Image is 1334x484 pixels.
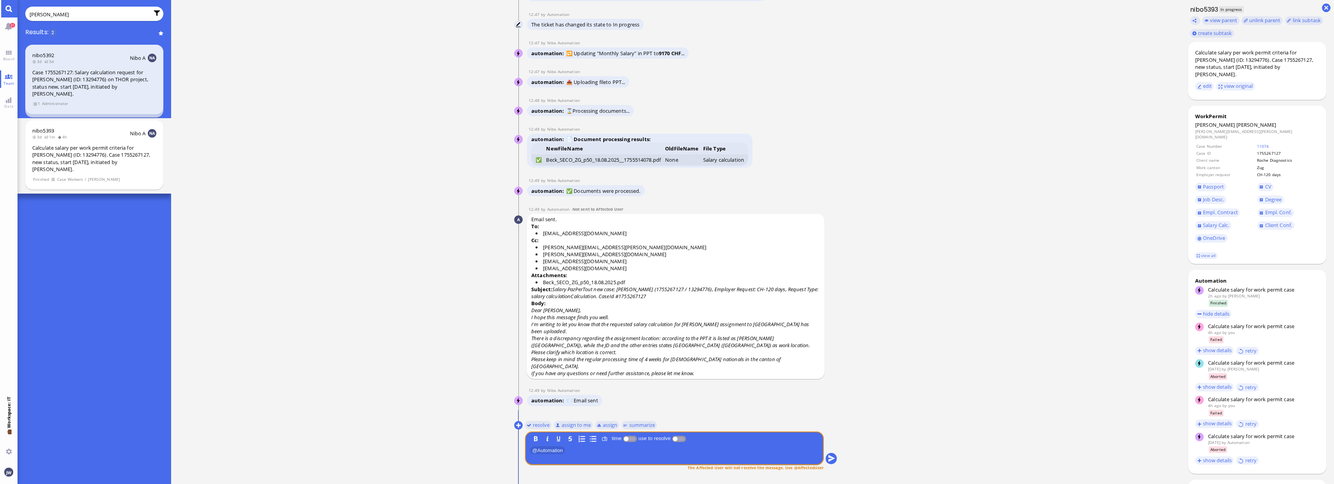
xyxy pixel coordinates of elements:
span: [PERSON_NAME] [88,176,120,183]
span: [PERSON_NAME] [1195,121,1235,128]
div: Calculate salary for work permit case [1208,433,1319,440]
span: 31 [10,23,15,28]
span: by [541,126,547,132]
label: time [610,435,623,441]
a: Client Conf. [1257,221,1294,230]
span: 📨 Email sent [566,397,598,404]
span: 12:47 [529,69,541,74]
img: NA [148,129,156,138]
span: automation@bluelakelegal.com [547,12,569,17]
li: Beck_SECO_ZG_p50_18.08.2025.pdf [536,279,820,286]
a: nibo5393 [32,127,54,134]
li: [PERSON_NAME][EMAIL_ADDRESS][DOMAIN_NAME] [536,251,820,258]
span: Finished [1209,300,1228,306]
span: 12:48 [529,98,541,103]
td: Roche Diagnostics [1257,157,1318,163]
span: Aborted [1209,446,1227,453]
span: Failed [1209,336,1224,343]
a: Empl. Conf. [1257,208,1294,217]
span: Failed [1209,410,1224,416]
a: 11074 [1257,143,1269,149]
span: Automation [530,446,565,454]
li: [EMAIL_ADDRESS][DOMAIN_NAME] [536,265,820,272]
td: Case Number [1196,143,1256,149]
span: automation@nibo.ai [547,69,580,74]
button: view original [1216,82,1255,91]
span: by [541,69,547,74]
button: retry [1236,420,1259,428]
h1: nibo5393 [1188,5,1218,14]
span: Stats [2,103,16,109]
strong: 📄 Document processing results: [566,136,651,143]
div: Calculate salary for work permit case [1208,396,1319,403]
a: view all [1195,252,1217,259]
span: In progress [1219,6,1244,13]
button: create subtask [1190,29,1234,38]
button: retry [1236,347,1259,355]
th: NewFileName [544,143,663,154]
td: Zug [1257,164,1318,171]
i: Salary PazPerTout new case: [PERSON_NAME] (1755267127 / 13294776), Employer Request: CH-120 days,... [531,286,818,300]
span: 12:47 [529,40,541,45]
strong: Subject: [531,286,552,293]
span: by [1222,440,1226,445]
span: automation@nibo.ai [547,388,580,393]
span: 3d [32,134,44,140]
div: Calculate salary for work permit case [1208,286,1319,293]
td: ✅ [531,154,544,166]
td: Beck_SECO_ZG_p50_18.08.2025__1755514078.pdf [544,154,663,166]
span: 12:49 [529,178,541,183]
a: Job Desc. [1195,196,1226,204]
span: ✅ Documents were processed. [566,187,641,194]
td: Work canton [1196,164,1256,171]
strong: Attachments: [531,272,567,279]
span: 🔁 Updating "Monthly Salary" in PPT to ... [566,50,685,57]
span: janet.mathews@bluelakelegal.com [1227,366,1259,372]
task-group-action-menu: link subtask [1285,16,1323,25]
span: automation@nibo.ai [547,98,580,103]
span: Results: [25,28,49,36]
p-inputswitch: use to resolve [672,435,686,441]
button: show details [1195,456,1234,465]
span: 4h ago [1208,403,1221,408]
span: 3d [32,59,44,64]
button: B [531,434,540,443]
span: 12:49 [529,206,541,212]
span: by [541,12,547,17]
span: 4h ago [1208,330,1221,335]
span: Empl. Contract [1203,209,1238,216]
button: Copy ticket nibo5393 link to clipboard [1190,16,1200,25]
button: show details [1195,419,1234,428]
p-inputswitch: Log time spent [623,435,637,441]
span: automation@bluelakelegal.com [1227,440,1250,445]
span: The Affected User will not receive the message. Use @AffectedUser [688,465,824,470]
button: edit [1195,82,1214,91]
button: unlink parent [1241,16,1283,25]
span: automation [531,79,566,86]
span: Empl. Conf. [1265,209,1292,216]
div: Case 1755267127: Salary calculation request for [PERSON_NAME] (ID: 13294776) on THOR project, sta... [32,69,156,98]
span: link subtask [1293,17,1321,24]
span: by [1222,330,1227,335]
span: by [541,178,547,183]
a: Salary Calc. [1195,221,1231,230]
a: OneDrive [1195,234,1227,243]
span: Nibo A [130,54,146,61]
button: retry [1236,456,1259,465]
span: 12:49 [529,388,541,393]
span: Client Conf. [1265,222,1292,229]
span: 12:49 [529,126,541,132]
a: nibo5392 [32,52,54,59]
button: hide details [1195,310,1232,318]
a: Degree [1257,196,1284,204]
span: automation [531,50,566,57]
span: Finished [33,176,49,183]
button: assign [595,421,619,429]
button: show details [1195,346,1234,355]
td: Salary calculation [701,154,748,166]
span: by [541,206,547,212]
td: Client name [1196,157,1256,163]
span: 📤 Uploading file to PPT... [566,79,625,86]
span: automation@nibo.ai [547,40,580,45]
